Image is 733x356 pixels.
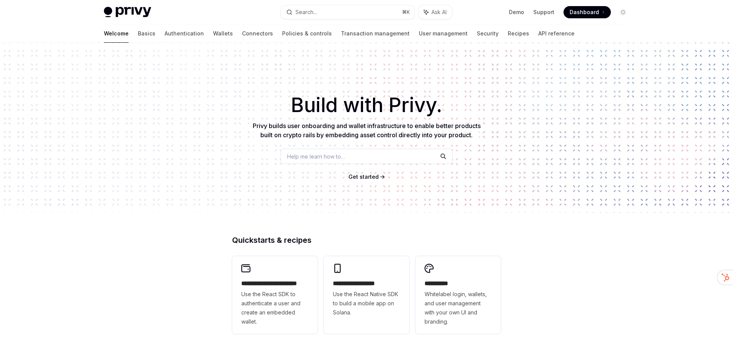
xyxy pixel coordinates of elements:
[241,290,308,326] span: Use the React SDK to authenticate a user and create an embedded wallet.
[295,8,317,17] div: Search...
[563,6,611,18] a: Dashboard
[508,24,529,43] a: Recipes
[349,173,379,180] span: Get started
[419,24,468,43] a: User management
[138,24,155,43] a: Basics
[104,7,151,18] img: light logo
[341,24,410,43] a: Transaction management
[282,24,332,43] a: Policies & controls
[333,290,400,317] span: Use the React Native SDK to build a mobile app on Solana.
[418,5,452,19] button: Ask AI
[617,6,629,18] button: Toggle dark mode
[415,256,501,334] a: **** *****Whitelabel login, wallets, and user management with your own UI and branding.
[477,24,499,43] a: Security
[570,8,599,16] span: Dashboard
[349,173,379,181] a: Get started
[287,152,345,160] span: Help me learn how to…
[281,5,415,19] button: Search...⌘K
[242,24,273,43] a: Connectors
[324,256,409,334] a: **** **** **** ***Use the React Native SDK to build a mobile app on Solana.
[538,24,575,43] a: API reference
[165,24,204,43] a: Authentication
[402,9,410,15] span: ⌘ K
[533,8,554,16] a: Support
[509,8,524,16] a: Demo
[213,24,233,43] a: Wallets
[232,236,312,244] span: Quickstarts & recipes
[431,8,447,16] span: Ask AI
[291,98,442,112] span: Build with Privy.
[253,122,481,139] span: Privy builds user onboarding and wallet infrastructure to enable better products built on crypto ...
[425,290,492,326] span: Whitelabel login, wallets, and user management with your own UI and branding.
[104,24,129,43] a: Welcome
